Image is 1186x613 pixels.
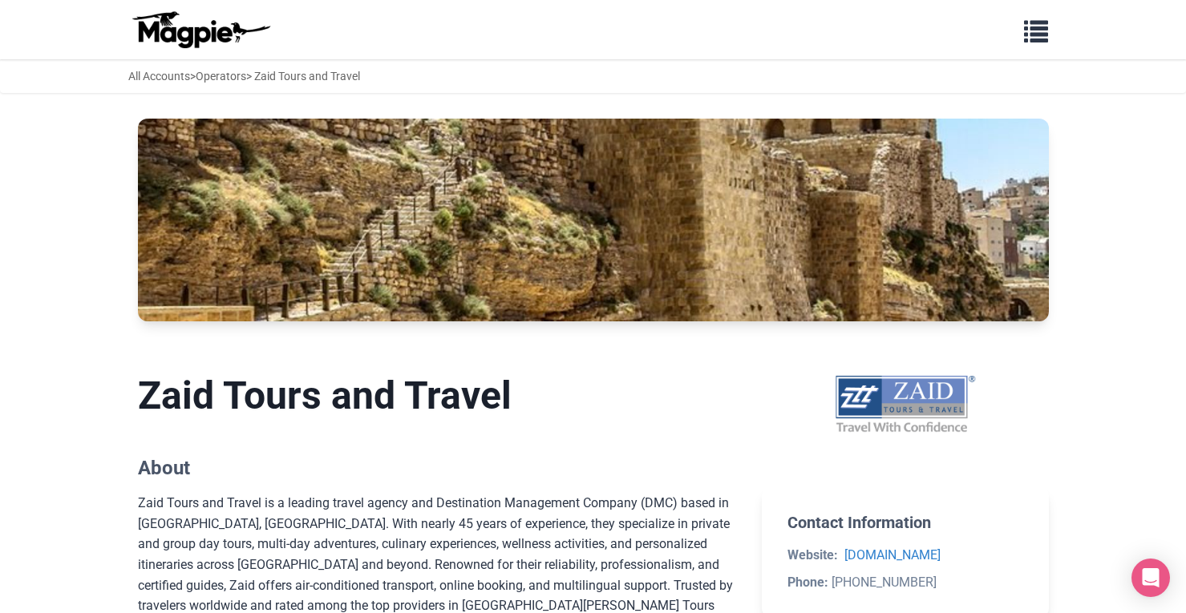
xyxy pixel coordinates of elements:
a: [DOMAIN_NAME] [844,547,941,563]
div: Open Intercom Messenger [1131,559,1170,597]
a: Operators [196,70,246,83]
strong: Website: [787,547,838,563]
h2: About [138,457,737,480]
img: logo-ab69f6fb50320c5b225c76a69d11143b.png [128,10,273,49]
h1: Zaid Tours and Travel [138,373,737,419]
img: Zaid Tours and Travel logo [828,373,982,436]
img: Zaid Tours and Travel [138,119,1049,321]
div: > > Zaid Tours and Travel [128,67,360,85]
h2: Contact Information [787,513,1022,532]
a: All Accounts [128,70,190,83]
li: [PHONE_NUMBER] [787,572,1022,593]
strong: Phone: [787,575,828,590]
